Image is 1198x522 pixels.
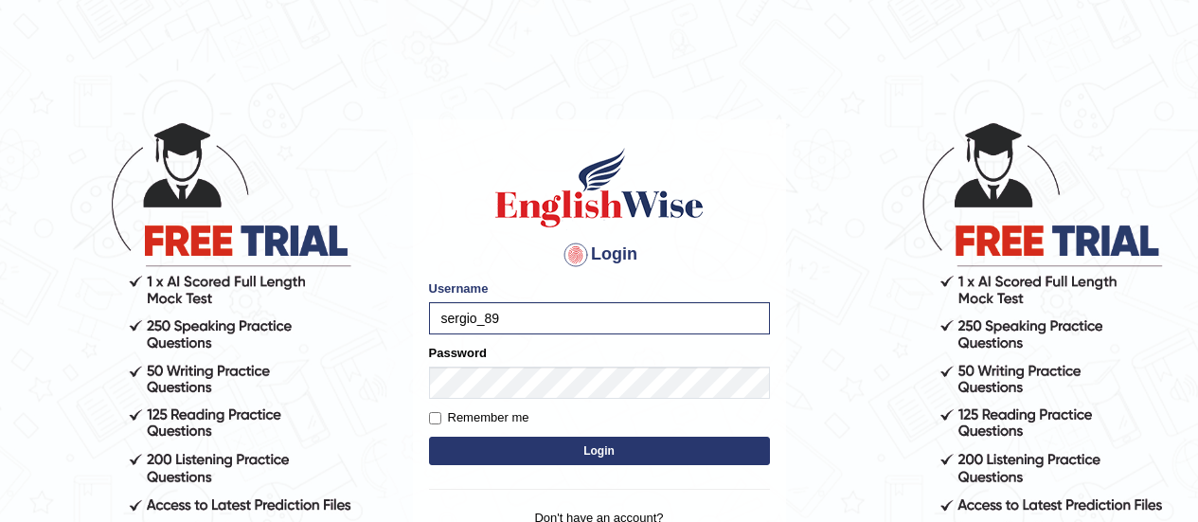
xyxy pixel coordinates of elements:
[492,145,707,230] img: Logo of English Wise sign in for intelligent practice with AI
[429,279,489,297] label: Username
[429,344,487,362] label: Password
[429,240,770,270] h4: Login
[429,408,529,427] label: Remember me
[429,412,441,424] input: Remember me
[429,437,770,465] button: Login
